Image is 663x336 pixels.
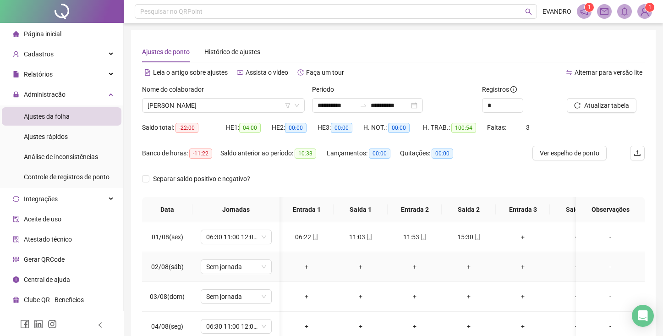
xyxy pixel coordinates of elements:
[583,262,637,272] div: -
[151,323,183,330] span: 04/08(seg)
[279,197,334,222] th: Entrada 1
[400,148,464,159] div: Quitações:
[306,69,344,76] span: Faça um tour
[297,69,304,76] span: history
[24,256,65,263] span: Gerar QRCode
[24,215,61,223] span: Aceite de uso
[550,197,604,222] th: Saída 3
[318,122,363,133] div: HE 3:
[451,123,476,133] span: 100:54
[13,51,19,57] span: user-add
[206,290,266,303] span: Sem jornada
[237,69,243,76] span: youtube
[341,232,380,242] div: 11:03
[151,263,184,270] span: 02/08(sáb)
[365,234,373,240] span: mobile
[503,321,542,331] div: +
[142,197,192,222] th: Data
[24,195,58,203] span: Integrações
[645,3,654,12] sup: Atualize o seu contato no menu Meus Dados
[583,204,637,215] span: Observações
[189,149,212,159] span: -11:22
[388,197,442,222] th: Entrada 2
[557,262,597,272] div: +
[473,234,481,240] span: mobile
[24,173,110,181] span: Controle de registros de ponto
[246,69,288,76] span: Assista o vídeo
[311,234,318,240] span: mobile
[583,232,637,242] div: -
[334,197,388,222] th: Saída 1
[449,292,488,302] div: +
[449,262,488,272] div: +
[24,236,72,243] span: Atestado técnico
[395,292,434,302] div: +
[525,8,532,15] span: search
[287,292,326,302] div: +
[13,196,19,202] span: sync
[442,197,496,222] th: Saída 2
[341,262,380,272] div: +
[287,321,326,331] div: +
[331,123,352,133] span: 00:00
[24,30,61,38] span: Página inicial
[503,232,542,242] div: +
[566,69,572,76] span: swap
[287,232,326,242] div: 06:22
[567,98,636,113] button: Atualizar tabela
[24,153,98,160] span: Análise de inconsistências
[24,296,84,303] span: Clube QR - Beneficios
[632,305,654,327] div: Open Intercom Messenger
[34,319,43,329] span: linkedin
[449,321,488,331] div: +
[557,232,597,242] div: +
[175,123,198,133] span: -22:00
[341,321,380,331] div: +
[503,292,542,302] div: +
[482,84,517,94] span: Registros
[285,123,307,133] span: 00:00
[13,256,19,263] span: qrcode
[369,149,390,159] span: 00:00
[312,84,340,94] label: Período
[142,48,190,55] span: Ajustes de ponto
[287,262,326,272] div: +
[295,149,316,159] span: 10:38
[449,232,488,242] div: 15:30
[327,148,400,159] div: Lançamentos:
[13,216,19,222] span: audit
[142,148,220,159] div: Banco de horas:
[584,100,629,110] span: Atualizar tabela
[575,69,642,76] span: Alternar para versão lite
[24,91,66,98] span: Administração
[272,122,318,133] div: HE 2:
[13,236,19,242] span: solution
[150,293,185,300] span: 03/08(dom)
[395,232,434,242] div: 11:53
[206,319,266,333] span: 06:30 11:00 12:00 16:30
[142,122,226,133] div: Saldo total:
[540,148,599,158] span: Ver espelho de ponto
[149,174,254,184] span: Separar saldo positivo e negativo?
[152,233,183,241] span: 01/08(sex)
[294,103,300,108] span: down
[24,50,54,58] span: Cadastros
[526,124,530,131] span: 3
[13,297,19,303] span: gift
[648,4,652,11] span: 1
[557,292,597,302] div: +
[574,102,581,109] span: reload
[395,262,434,272] div: +
[20,319,29,329] span: facebook
[13,31,19,37] span: home
[503,262,542,272] div: +
[419,234,427,240] span: mobile
[496,197,550,222] th: Entrada 3
[24,133,68,140] span: Ajustes rápidos
[148,99,299,112] span: VANTUIR MOREIRA DA SILVA
[576,197,645,222] th: Observações
[634,149,641,157] span: upload
[487,124,508,131] span: Faltas:
[423,122,487,133] div: H. TRAB.:
[585,3,594,12] sup: 1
